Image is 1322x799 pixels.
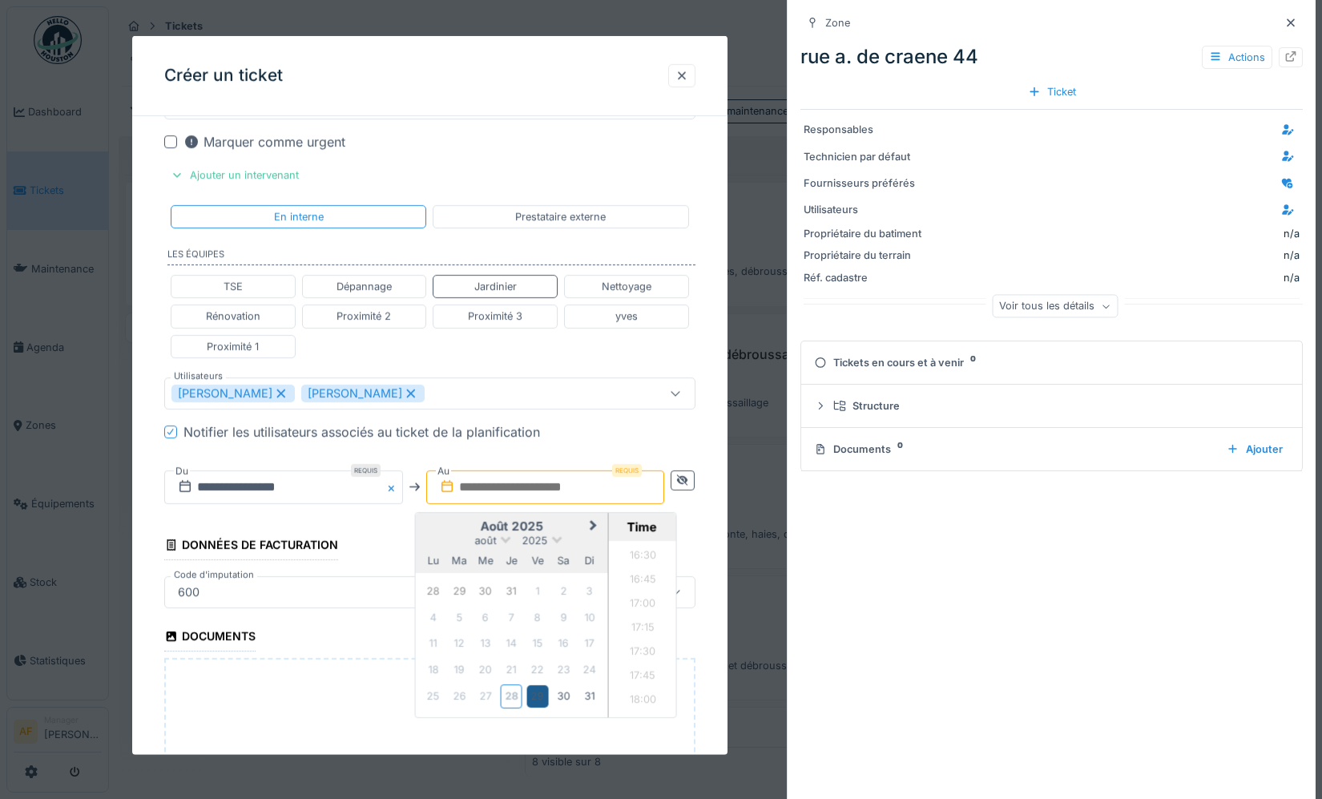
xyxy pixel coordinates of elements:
[385,470,403,504] button: Close
[526,549,548,571] div: vendredi
[167,248,695,265] label: Les équipes
[612,519,671,535] div: Time
[501,684,522,708] div: Not available jeudi 28 août 2025
[351,464,381,477] div: Requis
[449,549,470,571] div: mardi
[608,641,676,665] li: 17:30
[422,580,444,602] div: Not available lundi 28 juillet 2025
[615,309,638,324] div: yves
[608,617,676,641] li: 17:15
[501,632,522,654] div: Not available jeudi 14 août 2025
[474,607,496,628] div: Not available mercredi 6 août 2025
[553,549,574,571] div: samedi
[553,607,574,628] div: Not available samedi 9 août 2025
[608,541,676,717] ul: Time
[992,295,1118,318] div: Voir tous les détails
[171,369,226,383] label: Utilisateurs
[553,580,574,602] div: Not available samedi 2 août 2025
[449,580,470,602] div: Not available mardi 29 juillet 2025
[164,66,283,86] h3: Créer un ticket
[800,42,1303,71] div: rue a. de craene 44
[825,15,850,30] div: Zone
[553,659,574,680] div: Not available samedi 23 août 2025
[337,309,391,324] div: Proximité 2
[501,607,522,628] div: Not available jeudi 7 août 2025
[207,339,259,354] div: Proximité 1
[474,279,517,294] div: Jardinier
[421,579,603,710] div: Month août, 2025
[171,385,295,402] div: [PERSON_NAME]
[415,519,607,534] h2: août 2025
[582,515,607,540] button: Next Month
[501,580,522,602] div: Not available jeudi 31 juillet 2025
[578,607,600,628] div: Not available dimanche 10 août 2025
[475,535,497,547] span: août
[422,549,444,571] div: lundi
[522,535,548,547] span: 2025
[804,122,924,137] div: Responsables
[553,685,574,707] div: Choose samedi 30 août 2025
[1202,46,1272,69] div: Actions
[164,624,256,652] div: Documents
[337,279,392,294] div: Dépannage
[1220,438,1289,460] div: Ajouter
[930,248,1300,263] div: n/a
[474,632,496,654] div: Not available mercredi 13 août 2025
[602,279,651,294] div: Nettoyage
[501,659,522,680] div: Not available jeudi 21 août 2025
[422,659,444,680] div: Not available lundi 18 août 2025
[804,149,924,164] div: Technicien par défaut
[608,545,676,569] li: 16:30
[804,270,924,285] div: Réf. cadastre
[578,685,600,707] div: Choose dimanche 31 août 2025
[608,665,676,689] li: 17:45
[1022,81,1082,103] div: Ticket
[578,549,600,571] div: dimanche
[422,607,444,628] div: Not available lundi 4 août 2025
[612,464,642,477] div: Requis
[1284,226,1300,241] div: n/a
[468,309,522,324] div: Proximité 3
[501,549,522,571] div: jeudi
[814,442,1214,457] div: Documents
[808,391,1296,421] summary: Structure
[808,434,1296,464] summary: Documents0Ajouter
[608,689,676,713] li: 18:00
[833,398,1283,414] div: Structure
[474,659,496,680] div: Not available mercredi 20 août 2025
[578,632,600,654] div: Not available dimanche 17 août 2025
[183,422,540,442] div: Notifier les utilisateurs associés au ticket de la planification
[206,309,260,324] div: Rénovation
[301,385,425,402] div: [PERSON_NAME]
[804,226,924,241] div: Propriétaire du batiment
[474,580,496,602] div: Not available mercredi 30 juillet 2025
[174,462,190,480] label: Du
[224,279,243,294] div: TSE
[449,685,470,707] div: Not available mardi 26 août 2025
[436,462,451,480] label: Au
[474,685,496,707] div: Not available mercredi 27 août 2025
[930,270,1300,285] div: n/a
[515,209,606,224] div: Prestataire externe
[526,580,548,602] div: Not available vendredi 1 août 2025
[449,607,470,628] div: Not available mardi 5 août 2025
[526,659,548,680] div: Not available vendredi 22 août 2025
[171,568,257,582] label: Code d'imputation
[808,348,1296,377] summary: Tickets en cours et à venir0
[449,659,470,680] div: Not available mardi 19 août 2025
[578,580,600,602] div: Not available dimanche 3 août 2025
[578,659,600,680] div: Not available dimanche 24 août 2025
[422,632,444,654] div: Not available lundi 11 août 2025
[164,164,305,186] div: Ajouter un intervenant
[183,132,345,151] div: Marquer comme urgent
[171,583,206,601] div: 600
[608,569,676,593] li: 16:45
[274,209,324,224] div: En interne
[608,713,676,737] li: 18:15
[164,533,338,560] div: Données de facturation
[608,593,676,617] li: 17:00
[804,248,924,263] div: Propriétaire du terrain
[526,607,548,628] div: Not available vendredi 8 août 2025
[474,549,496,571] div: mercredi
[526,632,548,654] div: Not available vendredi 15 août 2025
